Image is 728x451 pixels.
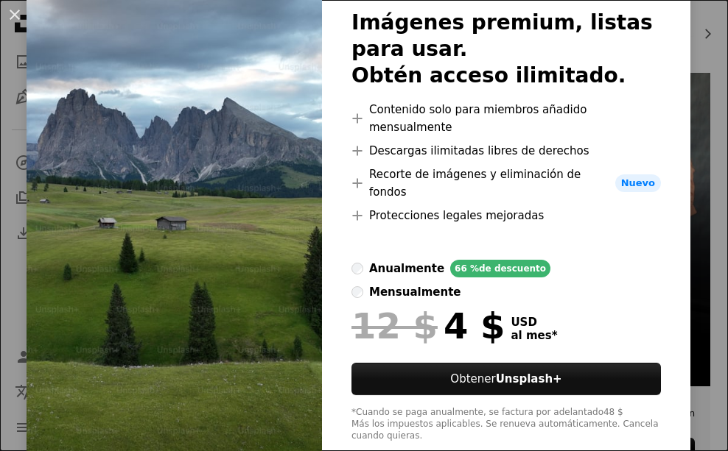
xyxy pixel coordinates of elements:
[511,316,557,329] span: USD
[351,101,661,136] li: Contenido solo para miembros añadido mensualmente
[351,142,661,160] li: Descargas ilimitadas libres de derechos
[511,329,557,342] span: al mes *
[369,283,461,301] div: mensualmente
[351,263,363,274] input: anualmente66 %de descuento
[351,10,661,89] h2: Imágenes premium, listas para usar. Obtén acceso ilimitado.
[351,363,661,395] button: ObtenerUnsplash+
[351,307,505,345] div: 4 $
[615,174,661,192] span: Nuevo
[351,166,661,201] li: Recorte de imágenes y eliminación de fondos
[369,260,444,277] div: anualmente
[351,207,661,224] li: Protecciones legales mejoradas
[351,407,661,442] div: *Cuando se paga anualmente, se factura por adelantado 48 $ Más los impuestos aplicables. Se renue...
[351,286,363,298] input: mensualmente
[351,307,438,345] span: 12 $
[450,260,550,277] div: 66 % de descuento
[496,372,562,386] strong: Unsplash+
